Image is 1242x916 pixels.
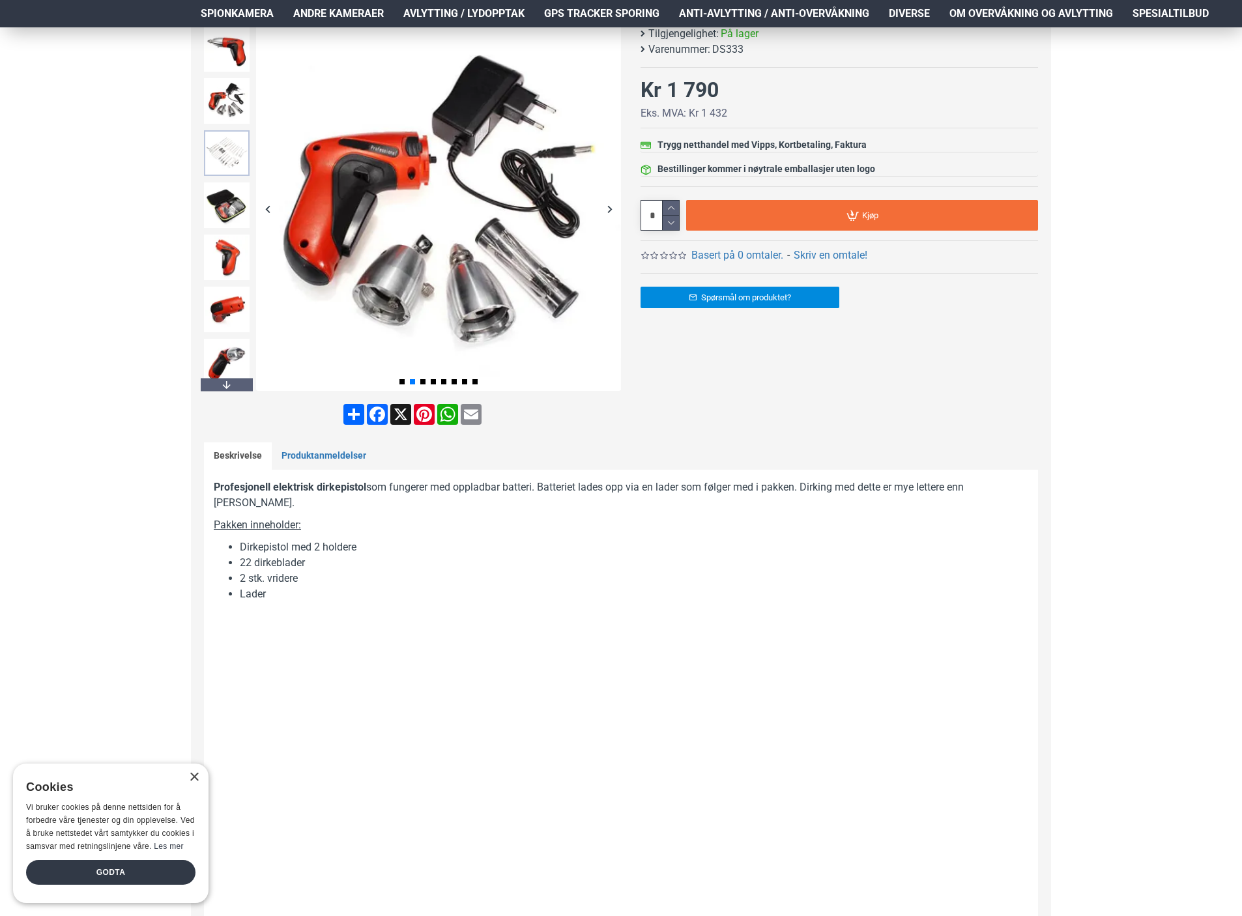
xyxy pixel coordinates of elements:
[544,6,659,21] span: GPS Tracker Sporing
[256,197,279,220] div: Previous slide
[641,74,719,106] div: Kr 1 790
[462,379,467,384] span: Go to slide 7
[1133,6,1209,21] span: Spesialtilbud
[679,6,869,21] span: Anti-avlytting / Anti-overvåkning
[204,26,250,72] img: Profesjonell dirkepistol - elektrisk - SpyGadgets.no
[648,42,710,57] b: Varenummer:
[721,26,758,42] span: På lager
[204,235,250,280] img: Profesjonell dirkepistol - elektrisk - SpyGadgets.no
[240,539,1028,555] li: Dirkepistol med 2 holdere
[204,442,272,470] a: Beskrivelse
[431,379,436,384] span: Go to slide 4
[272,442,376,470] a: Produktanmeldelser
[26,803,195,850] span: Vi bruker cookies på denne nettsiden for å forbedre våre tjenester og din opplevelse. Ved å bruke...
[256,26,621,391] img: Profesjonell dirkepistol - elektrisk - SpyGadgets.no
[399,379,405,384] span: Go to slide 1
[366,404,389,425] a: Facebook
[26,773,187,801] div: Cookies
[712,42,744,57] span: DS333
[657,162,875,176] div: Bestillinger kommer i nøytrale emballasjer uten logo
[410,379,415,384] span: Go to slide 2
[204,287,250,332] img: Profesjonell dirkepistol - elektrisk - SpyGadgets.no
[403,6,525,21] span: Avlytting / Lydopptak
[794,248,867,263] a: Skriv en omtale!
[240,555,1028,571] li: 22 dirkeblader
[240,571,1028,586] li: 2 stk. vridere
[26,860,195,885] div: Godta
[862,211,878,220] span: Kjøp
[452,379,457,384] span: Go to slide 6
[240,586,1028,602] li: Lader
[691,248,783,263] a: Basert på 0 omtaler.
[214,481,366,493] b: Profesjonell elektrisk dirkepistol
[154,842,183,851] a: Les mer, opens a new window
[204,130,250,176] img: Profesjonell dirkepistol - elektrisk - SpyGadgets.no
[293,6,384,21] span: Andre kameraer
[204,339,250,384] img: Profesjonell dirkepistol - elektrisk - SpyGadgets.no
[598,197,621,220] div: Next slide
[342,404,366,425] a: Share
[412,404,436,425] a: Pinterest
[641,287,839,308] a: Spørsmål om produktet?
[201,378,253,391] div: Next slide
[420,379,426,384] span: Go to slide 3
[949,6,1113,21] span: Om overvåkning og avlytting
[204,78,250,124] img: Profesjonell dirkepistol - elektrisk - SpyGadgets.no
[657,138,867,152] div: Trygg netthandel med Vipps, Kortbetaling, Faktura
[189,773,199,782] div: Close
[389,404,412,425] a: X
[472,379,478,384] span: Go to slide 8
[787,249,790,261] b: -
[204,182,250,228] img: Profesjonell dirkepistol - elektrisk - SpyGadgets.no
[648,26,719,42] b: Tilgjengelighet:
[214,479,1028,511] p: som fungerer med oppladbar batteri. Batteriet lades opp via en lader som følger med i pakken. Dir...
[436,404,459,425] a: WhatsApp
[214,519,301,531] u: Pakken inneholder:
[441,379,446,384] span: Go to slide 5
[889,6,930,21] span: Diverse
[201,6,274,21] span: Spionkamera
[459,404,483,425] a: Email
